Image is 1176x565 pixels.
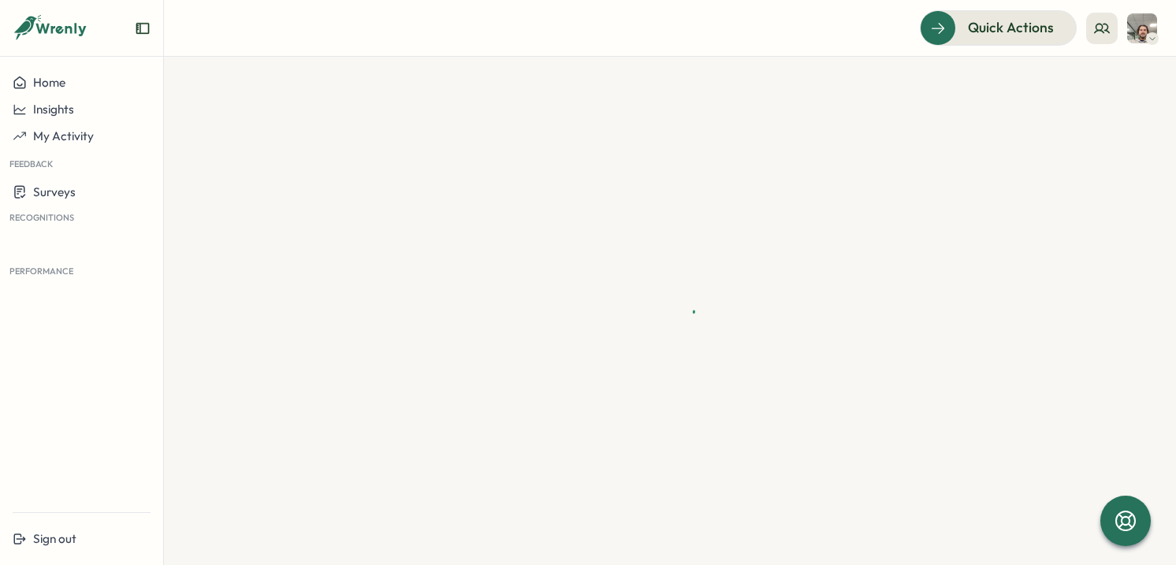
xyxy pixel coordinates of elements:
[920,10,1077,45] button: Quick Actions
[33,531,76,546] span: Sign out
[33,128,94,143] span: My Activity
[968,17,1054,38] span: Quick Actions
[135,20,151,36] button: Expand sidebar
[33,184,76,199] span: Surveys
[33,75,65,90] span: Home
[33,102,74,117] span: Insights
[1127,13,1157,43] img: Greg Youngman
